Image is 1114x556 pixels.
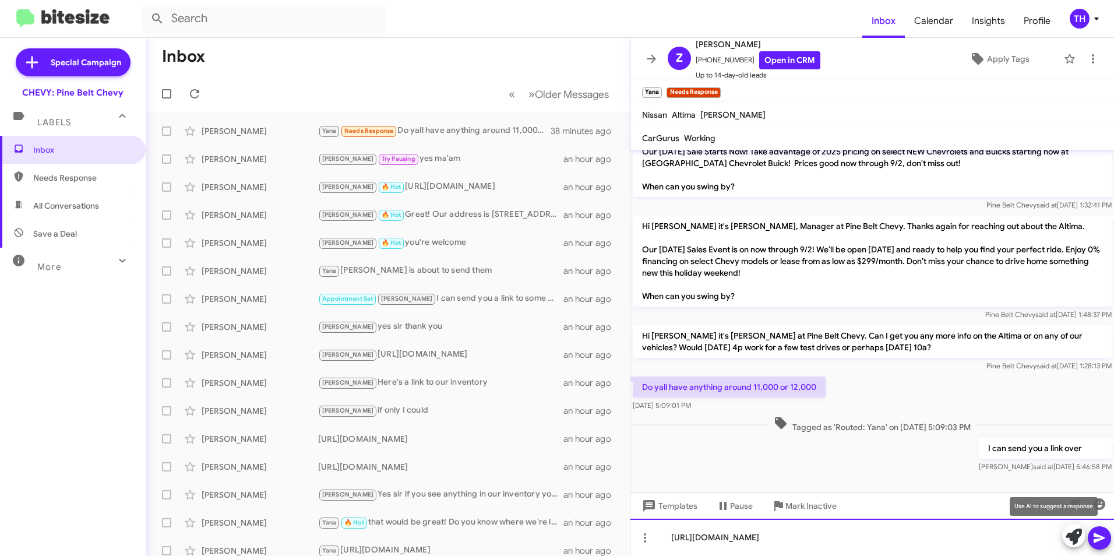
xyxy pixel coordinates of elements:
span: CarGurus [642,133,679,143]
span: Working [684,133,715,143]
span: Yana [322,127,337,135]
div: [PERSON_NAME] [202,125,318,137]
span: All Conversations [33,200,99,212]
button: Pause [707,495,762,516]
div: an hour ago [563,461,621,473]
span: Needs Response [344,127,394,135]
div: [PERSON_NAME] [202,405,318,417]
span: Pine Belt Chevy [DATE] 1:28:13 PM [986,361,1112,370]
span: 🔥 Hot [344,519,364,526]
div: an hour ago [563,237,621,249]
div: [URL][DOMAIN_NAME] [318,348,563,361]
div: [PERSON_NAME] [202,293,318,305]
div: [PERSON_NAME] [202,349,318,361]
div: an hour ago [563,489,621,501]
span: Up to 14-day-old leads [696,69,820,81]
button: TH [1060,9,1101,29]
div: [PERSON_NAME] [202,489,318,501]
p: Hi [PERSON_NAME] it's [PERSON_NAME], Manager at Pine Belt Chevy. Thanks again for reaching out ab... [633,118,1112,197]
div: you're welcome [318,236,563,249]
span: « [509,87,515,101]
button: Apply Tags [940,48,1058,69]
span: Pine Belt Chevy [DATE] 1:32:41 PM [986,200,1112,209]
span: Pine Belt Chevy [DATE] 1:48:37 PM [985,310,1112,319]
span: said at [1037,200,1057,209]
span: Pause [730,495,753,516]
a: Special Campaign [16,48,131,76]
span: said at [1035,310,1056,319]
div: Do yall have anything around 11,000 or 12,000 [318,124,551,138]
span: Tagged as 'Routed: Yana' on [DATE] 5:09:03 PM [769,416,975,433]
span: More [37,262,61,272]
span: Yana [322,547,337,554]
input: Search [141,5,386,33]
small: Yana [642,87,662,98]
span: Yana [322,267,337,275]
span: Save a Deal [33,228,77,240]
button: Previous [502,82,522,106]
span: Yana [322,519,337,526]
div: I can send you a link to some other ones we have [318,292,563,305]
span: Nissan [642,110,667,120]
div: an hour ago [563,405,621,417]
span: Profile [1014,4,1060,38]
span: [PHONE_NUMBER] [696,51,820,69]
div: an hour ago [563,181,621,193]
div: [URL][DOMAIN_NAME] [318,180,563,193]
span: Older Messages [535,88,609,101]
span: [DATE] 5:09:01 PM [633,401,691,410]
div: [PERSON_NAME] [202,181,318,193]
small: Needs Response [667,87,720,98]
div: [PERSON_NAME] [202,209,318,221]
span: [PERSON_NAME] [322,379,374,386]
span: Templates [640,495,697,516]
span: Apply Tags [987,48,1030,69]
div: [URL][DOMAIN_NAME] [630,519,1114,556]
span: [PERSON_NAME] [322,491,374,498]
span: said at [1037,361,1057,370]
span: 🔥 Hot [382,239,401,247]
div: [URL][DOMAIN_NAME] [318,461,563,473]
span: [PERSON_NAME] [322,155,374,163]
div: [PERSON_NAME] is about to send them [318,264,563,277]
div: yes ma'am [318,152,563,166]
div: if only I could [318,404,563,417]
div: [PERSON_NAME] [202,153,318,165]
p: Hi [PERSON_NAME] it's [PERSON_NAME] at Pine Belt Chevy. Can I get you any more info on the Altima... [633,325,1112,358]
a: Calendar [905,4,963,38]
div: an hour ago [563,377,621,389]
span: [PERSON_NAME] [700,110,766,120]
span: Needs Response [33,172,132,184]
span: Altima [672,110,696,120]
span: 🔥 Hot [382,211,401,219]
span: Inbox [33,144,132,156]
div: CHEVY: Pine Belt Chevy [22,87,124,98]
div: an hour ago [563,349,621,361]
p: I can send you a link over [979,438,1112,459]
span: [PERSON_NAME] [322,183,374,191]
span: Try Pausing [382,155,415,163]
div: an hour ago [563,153,621,165]
button: Templates [630,495,707,516]
div: [PERSON_NAME] [202,321,318,333]
span: [PERSON_NAME] [381,295,433,302]
a: Inbox [862,4,905,38]
span: Special Campaign [51,57,121,68]
span: [PERSON_NAME] [696,37,820,51]
div: Great! Our address is [STREET_ADDRESS] [318,208,563,221]
div: [URL][DOMAIN_NAME] [318,433,563,445]
span: [PERSON_NAME] [322,407,374,414]
div: Here's a link to our inventory [318,376,563,389]
h1: Inbox [162,47,205,66]
div: [PERSON_NAME] [202,265,318,277]
div: 38 minutes ago [551,125,621,137]
a: Open in CRM [759,51,820,69]
span: Appointment Set [322,295,373,302]
div: [PERSON_NAME] [202,517,318,529]
span: Labels [37,117,71,128]
a: Insights [963,4,1014,38]
span: 🔥 Hot [382,183,401,191]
